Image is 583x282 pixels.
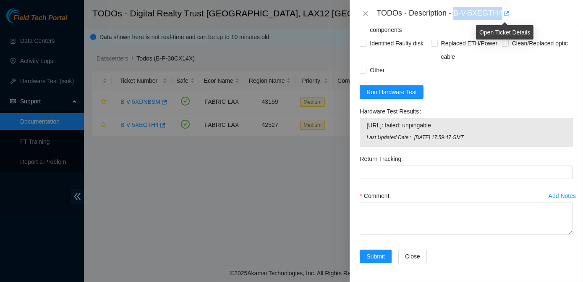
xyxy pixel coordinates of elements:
[360,166,573,179] input: Return Tracking
[366,37,427,50] span: Identified Faulty disk
[376,7,573,20] div: TODOs - Description - B-V-5XEGTH4
[366,63,388,77] span: Other
[366,252,385,261] span: Submit
[414,134,566,142] span: [DATE] 17:59:47 GMT
[360,152,407,166] label: Return Tracking
[360,10,371,18] button: Close
[549,193,576,199] div: Add Notes
[366,121,566,130] span: [URL]: failed: unpingable
[360,250,392,263] button: Submit
[360,105,424,118] label: Hardware Test Results
[362,10,369,17] span: close
[360,203,573,235] textarea: Comment
[360,85,424,99] button: Run Hardware Test
[548,189,576,203] button: Add Notes
[476,25,533,40] div: Open Ticket Details
[509,37,571,50] span: Clean/Replaced optic
[360,189,395,203] label: Comment
[438,37,502,63] span: Replaced ETH/Power cable
[398,250,427,263] button: Close
[366,87,417,97] span: Run Hardware Test
[405,252,420,261] span: Close
[366,134,414,142] span: Last Updated Date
